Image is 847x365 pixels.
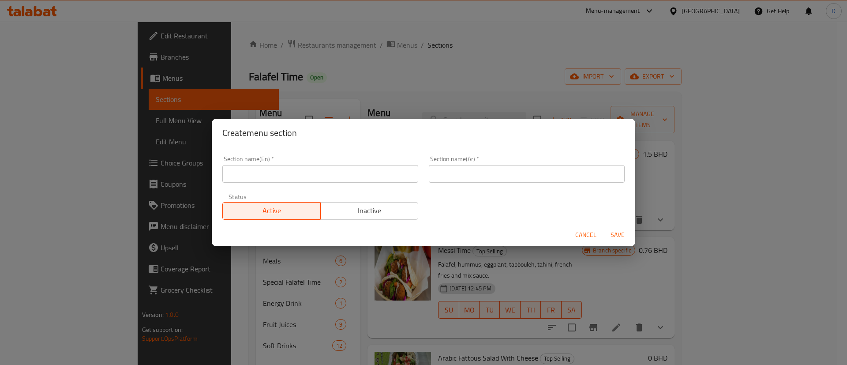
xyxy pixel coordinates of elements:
[222,126,625,140] h2: Create menu section
[572,227,600,243] button: Cancel
[222,165,418,183] input: Please enter section name(en)
[324,204,415,217] span: Inactive
[226,204,317,217] span: Active
[222,202,321,220] button: Active
[575,230,596,241] span: Cancel
[603,227,632,243] button: Save
[429,165,625,183] input: Please enter section name(ar)
[607,230,628,241] span: Save
[320,202,419,220] button: Inactive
